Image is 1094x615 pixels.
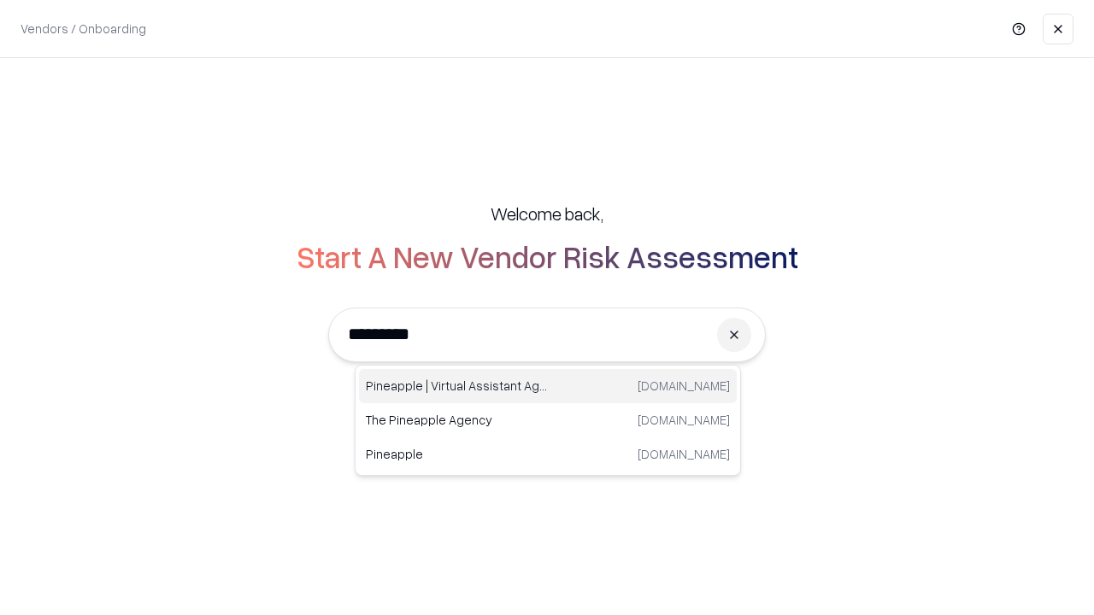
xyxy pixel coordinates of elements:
p: [DOMAIN_NAME] [638,377,730,395]
p: [DOMAIN_NAME] [638,411,730,429]
div: Suggestions [355,365,741,476]
p: Pineapple | Virtual Assistant Agency [366,377,548,395]
h5: Welcome back, [491,202,603,225]
h2: Start A New Vendor Risk Assessment [297,239,798,273]
p: Vendors / Onboarding [21,20,146,38]
p: Pineapple [366,445,548,463]
p: The Pineapple Agency [366,411,548,429]
p: [DOMAIN_NAME] [638,445,730,463]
